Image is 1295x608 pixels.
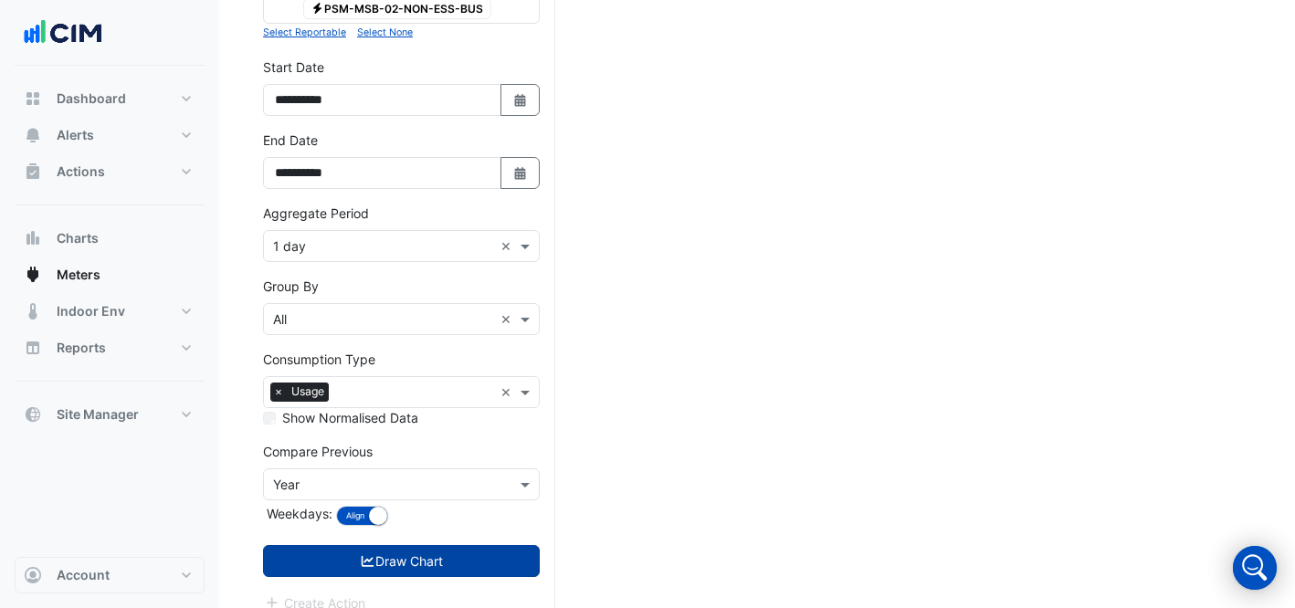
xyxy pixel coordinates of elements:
[15,257,205,293] button: Meters
[263,26,346,38] small: Select Reportable
[263,204,369,223] label: Aggregate Period
[263,442,373,461] label: Compare Previous
[287,383,329,401] span: Usage
[500,383,516,402] span: Clear
[500,309,516,329] span: Clear
[500,236,516,256] span: Clear
[57,126,94,144] span: Alerts
[311,2,324,16] fa-icon: Electricity
[263,504,332,523] label: Weekdays:
[24,302,42,320] app-icon: Indoor Env
[15,330,205,366] button: Reports
[15,396,205,433] button: Site Manager
[57,162,105,181] span: Actions
[57,229,99,247] span: Charts
[263,24,346,40] button: Select Reportable
[263,58,324,77] label: Start Date
[1233,546,1277,590] div: Open Intercom Messenger
[57,89,126,108] span: Dashboard
[24,89,42,108] app-icon: Dashboard
[15,117,205,153] button: Alerts
[15,80,205,117] button: Dashboard
[57,566,110,584] span: Account
[22,15,104,51] img: Company Logo
[282,408,418,427] label: Show Normalised Data
[263,277,319,296] label: Group By
[15,557,205,593] button: Account
[24,405,42,424] app-icon: Site Manager
[57,266,100,284] span: Meters
[15,293,205,330] button: Indoor Env
[24,229,42,247] app-icon: Charts
[357,26,413,38] small: Select None
[57,302,125,320] span: Indoor Env
[512,92,529,108] fa-icon: Select Date
[15,153,205,190] button: Actions
[57,339,106,357] span: Reports
[24,266,42,284] app-icon: Meters
[24,126,42,144] app-icon: Alerts
[357,24,413,40] button: Select None
[263,350,375,369] label: Consumption Type
[270,383,287,401] span: ×
[57,405,139,424] span: Site Manager
[263,545,540,577] button: Draw Chart
[24,339,42,357] app-icon: Reports
[24,162,42,181] app-icon: Actions
[512,165,529,181] fa-icon: Select Date
[15,220,205,257] button: Charts
[263,131,318,150] label: End Date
